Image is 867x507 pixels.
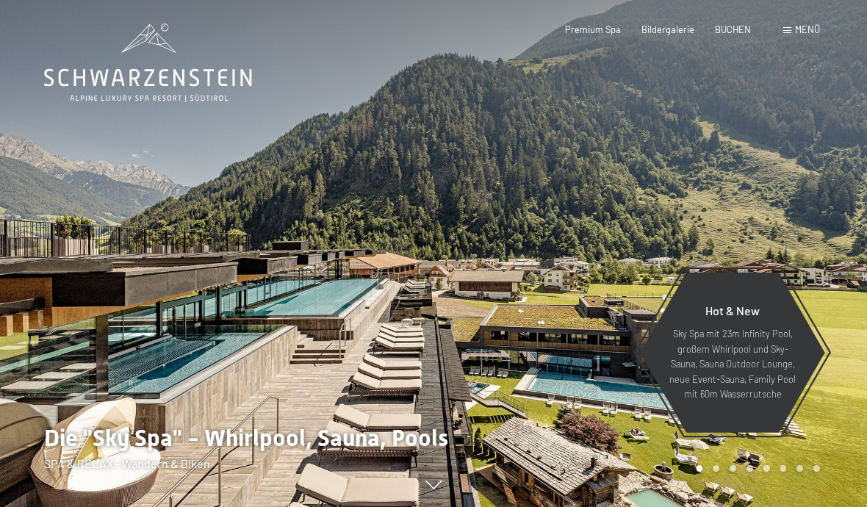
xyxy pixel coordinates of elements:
[763,465,770,472] div: Carousel Page 5
[747,465,753,472] div: Carousel Page 4
[715,24,751,35] a: BUCHEN
[796,465,803,472] div: Carousel Page 7
[780,465,787,472] div: Carousel Page 6
[565,24,621,35] a: Premium Spa
[641,24,694,35] a: Bildergalerie
[705,303,760,317] span: Hot & New
[795,24,820,35] span: Menü
[691,465,820,472] div: Carousel Pagination
[669,326,796,401] p: Sky Spa mit 23m Infinity Pool, großem Whirlpool und Sky-Sauna, Sauna Outdoor Lounge, neue Event-S...
[713,465,719,472] div: Carousel Page 2
[813,465,820,472] div: Carousel Page 8
[730,465,736,472] div: Carousel Page 3
[639,272,826,434] a: Hot & New Sky Spa mit 23m Infinity Pool, großem Whirlpool und Sky-Sauna, Sauna Outdoor Lounge, ne...
[697,465,703,472] div: Carousel Page 1 (Current Slide)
